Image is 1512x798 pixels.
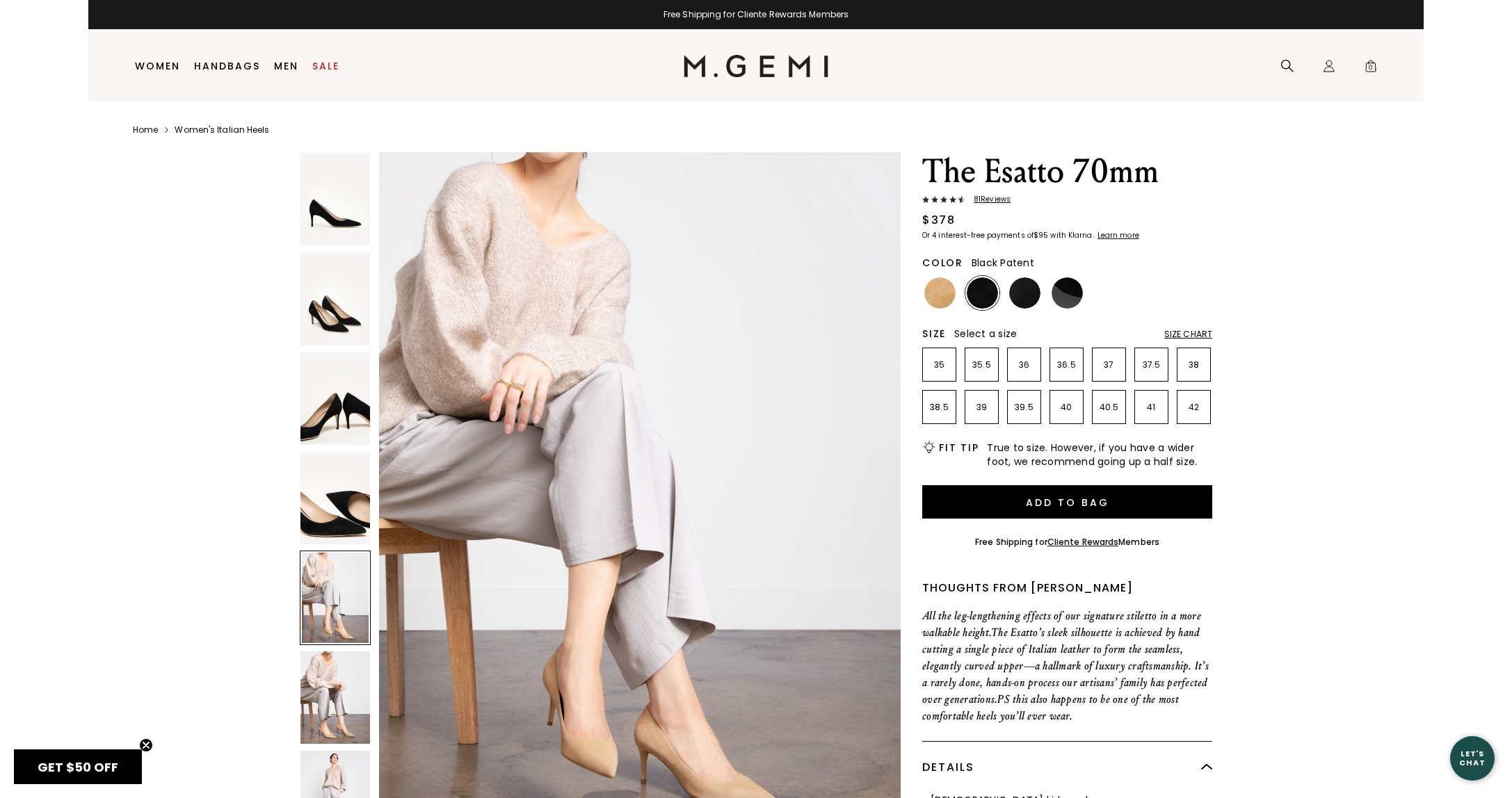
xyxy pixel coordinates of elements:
[922,609,1201,639] span: All the leg-lengthening effects of our signature stiletto in a more walkable height.
[954,327,1017,341] span: Select a size
[972,256,1034,270] span: Black Patent
[1034,230,1048,241] klarna-placement-style-amount: $95
[1177,359,1210,370] p: 38
[300,452,370,544] img: The Esatto 70mm
[922,230,1034,241] klarna-placement-style-body: Or 4 interest-free payments of
[1008,359,1040,370] p: 36
[1135,402,1168,413] p: 41
[987,441,1212,469] span: True to size. However, if you have a wider foot, we recommend going up a half size.
[1177,402,1210,413] p: 42
[1009,277,1040,309] img: Black
[922,485,1212,519] button: Add to Bag
[88,9,1424,20] div: Free Shipping for Cliente Rewards Members
[922,152,1212,191] h1: The Esatto 70mm
[684,55,829,77] img: M.Gemi
[1097,230,1139,241] klarna-placement-style-cta: Learn more
[922,212,955,229] div: $378
[14,749,142,784] div: GET $50 OFFClose teaser
[1364,62,1378,76] span: 0
[274,60,298,72] a: Men
[194,60,260,72] a: Handbags
[923,359,956,370] p: 35
[1052,277,1083,309] img: Black Patent
[175,124,269,136] a: Women's Italian Heels
[1164,329,1212,340] div: Size Chart
[1450,749,1495,767] div: Let's Chat
[139,738,153,752] button: Close teaser
[967,277,998,309] img: Black Suede
[1050,230,1095,241] klarna-placement-style-body: with Klarna
[300,153,370,245] img: The Esatto 70mm
[1050,359,1083,370] p: 36.5
[1093,359,1125,370] p: 37
[312,60,339,72] a: Sale
[1135,359,1168,370] p: 37.5
[922,195,1212,206] a: 81Reviews
[38,758,118,776] span: GET $50 OFF
[1096,231,1139,240] a: Learn more
[922,580,1212,596] div: Thoughts from [PERSON_NAME]
[1047,536,1119,548] a: Cliente Rewards
[922,742,1212,793] div: Details
[923,402,956,413] p: 38.5
[965,402,998,413] p: 39
[975,537,1159,548] div: Free Shipping for Members
[1050,402,1083,413] p: 40
[1008,402,1040,413] p: 39.5
[300,651,370,744] img: The Esatto 70mm
[924,277,956,309] img: Cappuccino Suede
[133,124,158,136] a: Home
[300,352,370,445] img: The Esatto 70mm
[965,195,1011,204] span: 81 Review s
[300,252,370,345] img: The Esatto 70mm
[922,257,963,268] h2: Color
[1093,402,1125,413] p: 40.5
[922,328,946,339] h2: Size
[965,359,998,370] p: 35.5
[135,60,180,72] a: Women
[922,626,1209,722] span: The Esatto’s sleek silhouette is achieved by hand cutting a single piece of Italian leather to fo...
[939,442,979,453] h2: Fit Tip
